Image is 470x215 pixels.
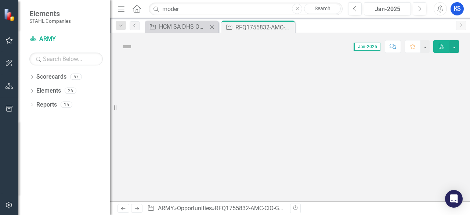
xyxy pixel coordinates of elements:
[354,43,380,51] span: Jan-2025
[36,73,66,81] a: Scorecards
[445,190,463,208] div: Open Intercom Messenger
[177,205,212,212] a: Opportunities
[304,4,341,14] a: Search
[451,2,464,15] button: KS
[147,204,285,213] div: » »
[158,205,174,212] a: ARMY
[149,3,343,15] input: Search ClearPoint...
[65,88,76,94] div: 26
[364,2,411,15] button: Jan-2025
[61,101,72,108] div: 15
[29,18,71,24] small: STAHL Companies
[121,41,133,53] img: Not Defined
[36,87,61,95] a: Elements
[29,53,103,65] input: Search Below...
[4,8,17,21] img: ClearPoint Strategy
[159,22,207,31] div: HCM SA-DHS-OASIS-251757 (CONTRACTOR HUMAN CAPITAL MANAGEMENT SEGMENT ARCHITECTURE SUPPORT SERVICE...
[29,9,71,18] span: Elements
[366,5,408,14] div: Jan-2025
[235,23,293,32] div: RFQ1755832-AMC-CIO-GSAMAS (Army - G6 Modernization and Enterprise IT Support)
[29,35,103,43] a: ARMY
[147,22,207,31] a: HCM SA-DHS-OASIS-251757 (CONTRACTOR HUMAN CAPITAL MANAGEMENT SEGMENT ARCHITECTURE SUPPORT SERVICE...
[70,74,82,80] div: 57
[36,101,57,109] a: Reports
[215,205,436,212] div: RFQ1755832-AMC-CIO-GSAMAS (Army - G6 Modernization and Enterprise IT Support)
